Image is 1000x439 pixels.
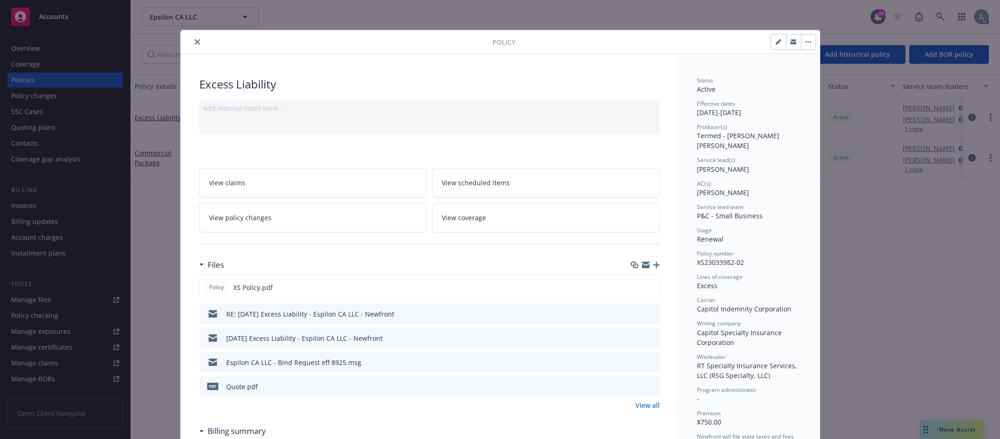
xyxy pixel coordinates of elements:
[199,203,427,232] a: View policy changes
[203,103,656,113] div: Add internal notes here...
[697,273,743,281] span: Lines of coverage
[226,358,361,367] div: Espilon CA LLC - Bind Request eff 8925.msg
[632,283,640,292] button: download file
[697,258,744,267] span: XS23033982-02
[442,178,510,188] span: View scheduled items
[697,394,699,403] span: -
[648,309,656,319] button: preview file
[697,211,763,220] span: P&C - Small Business
[226,309,394,319] div: RE: [DATE] Excess Liability - Espilon CA LLC - Newfront
[226,333,383,343] div: [DATE] Excess Liability - Espilon CA LLC - Newfront
[208,259,224,271] h3: Files
[633,358,640,367] button: download file
[647,283,655,292] button: preview file
[493,37,515,47] span: Policy
[697,188,749,197] span: [PERSON_NAME]
[209,213,271,223] span: View policy changes
[207,383,218,390] span: pdf
[199,168,427,197] a: View claims
[697,100,801,117] div: [DATE] - [DATE]
[226,382,258,392] div: Quote.pdf
[633,382,640,392] button: download file
[697,85,716,94] span: Active
[648,382,656,392] button: preview file
[207,283,226,291] span: Policy
[697,296,716,304] span: Carrier
[648,333,656,343] button: preview file
[697,156,735,164] span: Service lead(s)
[432,168,660,197] a: View scheduled items
[697,203,743,211] span: Service lead team
[697,361,799,380] span: RT Specialty Insurance Services, LLC (RSG Specialty, LLC)
[633,333,640,343] button: download file
[697,250,734,257] span: Policy number
[208,425,266,437] h3: Billing summary
[697,226,712,234] span: Stage
[199,259,224,271] div: Files
[209,178,245,188] span: View claims
[697,353,726,361] span: Wholesaler
[199,76,660,92] div: Excess Liability
[633,309,640,319] button: download file
[697,418,721,426] span: $750.00
[697,180,711,188] span: AC(s)
[697,328,784,347] span: Capitol Specialty Insurance Corporation
[648,358,656,367] button: preview file
[442,213,486,223] span: View coverage
[233,283,273,292] span: XS Policy.pdf
[192,36,203,47] button: close
[697,100,735,108] span: Effective dates
[697,319,741,327] span: Writing company
[697,123,727,131] span: Producer(s)
[635,400,660,410] a: View all
[697,386,757,394] span: Program administrator
[697,76,713,84] span: Status
[432,203,660,232] a: View coverage
[697,235,723,243] span: Renewal
[697,304,791,313] span: Capitol Indemnity Corporation
[697,165,749,174] span: [PERSON_NAME]
[199,425,266,437] div: Billing summary
[697,131,781,150] span: Termed - [PERSON_NAME] [PERSON_NAME]
[697,281,801,290] div: Excess
[697,409,721,417] span: Premium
